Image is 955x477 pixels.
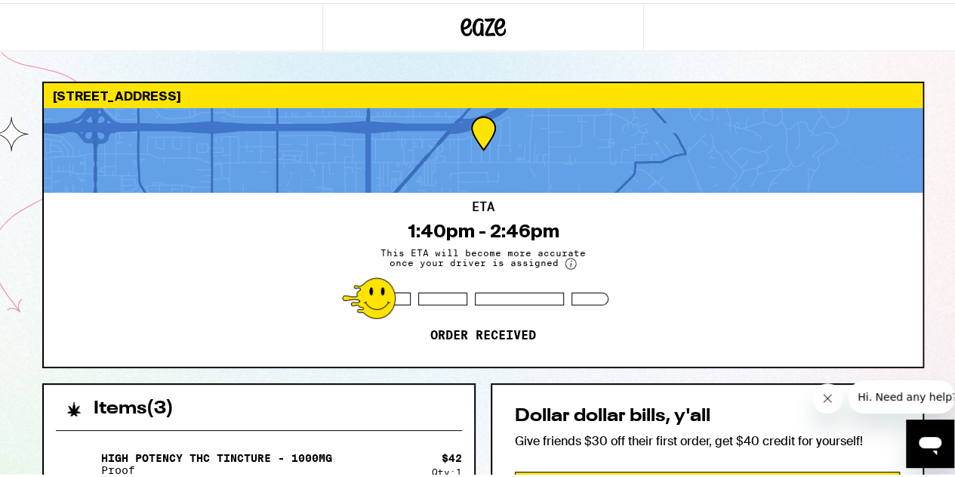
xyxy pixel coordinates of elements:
[906,417,954,465] iframe: Button to launch messaging window
[408,218,559,239] div: 1:40pm - 2:46pm
[430,325,536,340] p: Order received
[370,245,596,267] span: This ETA will become more accurate once your driver is assigned
[515,430,900,446] p: Give friends $30 off their first order, get $40 credit for yourself!
[9,11,109,23] span: Hi. Need any help?
[432,464,462,474] div: Qty: 1
[515,404,900,423] h2: Dollar dollar bills, y'all
[94,397,174,415] h2: Items ( 3 )
[472,198,494,210] h2: ETA
[44,80,923,105] div: [STREET_ADDRESS]
[101,449,332,461] p: High Potency THC Tincture - 1000mg
[442,449,462,461] div: $ 42
[812,380,843,410] iframe: Close message
[849,377,954,410] iframe: Message from company
[101,461,332,473] p: Proof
